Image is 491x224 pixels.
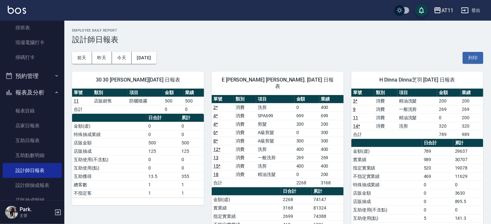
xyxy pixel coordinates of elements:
td: 0 [295,103,319,112]
td: 不指定客 [72,189,147,197]
th: 金額 [163,89,183,97]
td: 200 [295,120,319,128]
td: 洗剪 [256,145,295,153]
td: 0 [184,105,204,113]
td: 400 [295,162,319,170]
td: 500 [147,139,180,147]
h2: Employee Daily Report [72,28,483,33]
td: 789 [422,147,453,155]
td: 金額(虛) [351,147,422,155]
td: A級剪髮 [256,137,295,145]
td: 1 [180,180,204,189]
button: save [415,4,428,17]
td: 300 [295,137,319,145]
td: 消費 [234,153,256,162]
td: 消費 [374,122,397,130]
button: 預約管理 [3,68,62,84]
td: 互助獲得 [72,172,147,180]
button: [DATE] [132,52,156,64]
td: 200 [460,97,484,105]
th: 累計 [453,139,483,147]
td: 合計 [212,179,234,187]
td: 0 [422,206,453,214]
button: 登出 [459,5,483,16]
td: 269 [437,105,460,113]
td: 13.5 [147,172,180,180]
td: 200 [319,120,344,128]
th: 日合計 [422,139,453,147]
td: 74147 [312,195,344,204]
td: 總客數 [72,180,147,189]
td: 0 [147,155,180,164]
td: 400 [319,103,344,112]
td: 355 [180,172,204,180]
th: 項目 [256,95,295,103]
th: 類別 [92,89,128,97]
td: 店販抽成 [72,147,147,155]
td: 0 [422,197,453,206]
a: 18 [213,172,218,177]
td: 200 [460,113,484,122]
td: 2699 [281,212,312,220]
th: 業績 [460,89,484,97]
td: 500 [184,97,204,105]
td: 消費 [234,145,256,153]
td: 0 [147,122,180,130]
span: H Dinna Dinna芝羽 [DATE] 日報表 [359,77,476,83]
td: 互助使用(點) [72,164,147,172]
td: 0 [422,189,453,197]
td: 300 [319,128,344,137]
th: 金額 [437,89,460,97]
td: 消費 [374,113,397,122]
td: 消費 [234,120,256,128]
td: 消費 [234,170,256,179]
span: 30 30 [PERSON_NAME][DATE] 日報表 [80,77,196,83]
td: 0 [422,180,453,189]
a: 互助點數明細 [3,148,62,163]
td: 269 [295,153,319,162]
td: 0 [147,164,180,172]
td: 0 [180,164,204,172]
td: 0 [437,113,460,122]
th: 單號 [351,89,374,97]
th: 類別 [234,95,256,103]
td: 125 [180,147,204,155]
th: 單號 [72,89,92,97]
td: 500 [180,139,204,147]
td: 洗剪 [256,162,295,170]
td: 699 [319,112,344,120]
td: 789 [437,130,460,139]
td: 200 [319,170,344,179]
td: 店販金額 [351,189,422,197]
td: 防曬噴霧 [128,97,163,105]
td: SPA699 [256,112,295,120]
h5: Park. [20,206,52,213]
td: A級剪髮 [256,128,295,137]
button: 列印 [463,52,483,64]
td: 74388 [312,212,344,220]
td: 3168 [319,179,344,187]
td: 特殊抽成業績 [72,130,147,139]
button: 今天 [112,52,132,64]
td: 29637 [453,147,483,155]
a: 13 [213,155,218,160]
td: 2268 [281,195,312,204]
a: 店販抽成明細 [3,193,62,208]
td: 989 [460,130,484,139]
td: 0 [453,180,483,189]
td: 5 [422,214,453,222]
td: 400 [319,145,344,153]
th: 日合計 [281,187,312,196]
td: 金額(虛) [212,195,281,204]
table: a dense table [212,95,344,187]
button: 昨天 [92,52,112,64]
th: 單號 [212,95,234,103]
td: 200 [437,97,460,105]
td: 消費 [374,97,397,105]
td: 精油洗髮 [256,170,295,179]
td: 469 [422,172,453,180]
td: 精油洗髮 [397,113,437,122]
div: AT11 [441,6,453,15]
td: 699 [295,112,319,120]
td: 895.5 [453,197,483,206]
